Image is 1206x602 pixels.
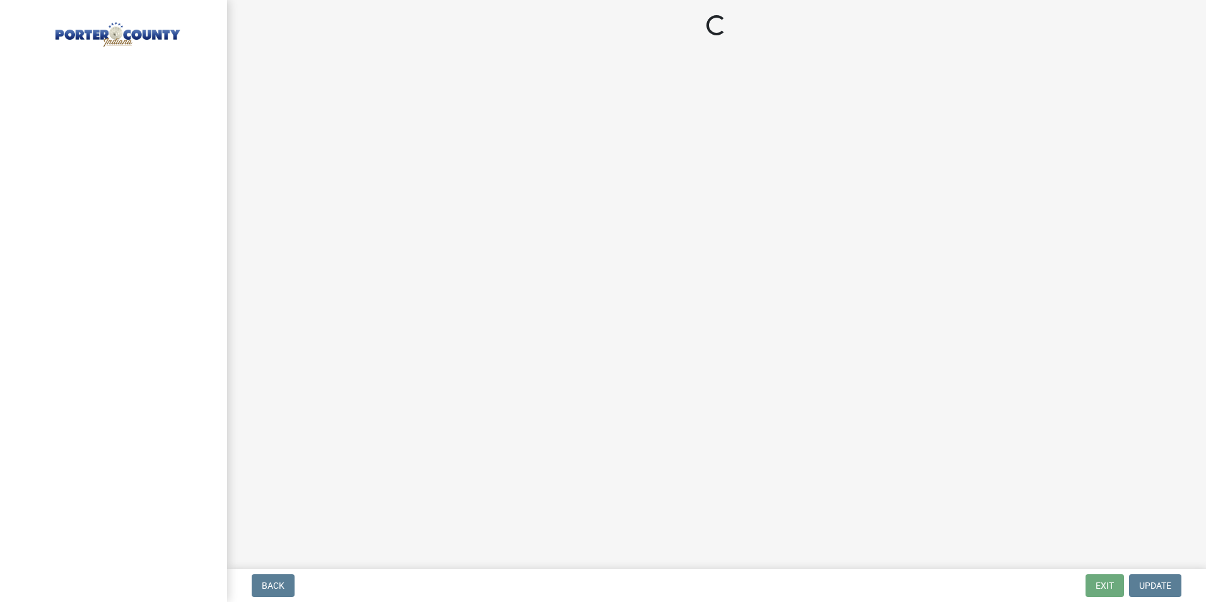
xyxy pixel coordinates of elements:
[262,581,284,591] span: Back
[1139,581,1171,591] span: Update
[1086,574,1124,597] button: Exit
[25,13,207,49] img: Porter County, Indiana
[1129,574,1181,597] button: Update
[252,574,295,597] button: Back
